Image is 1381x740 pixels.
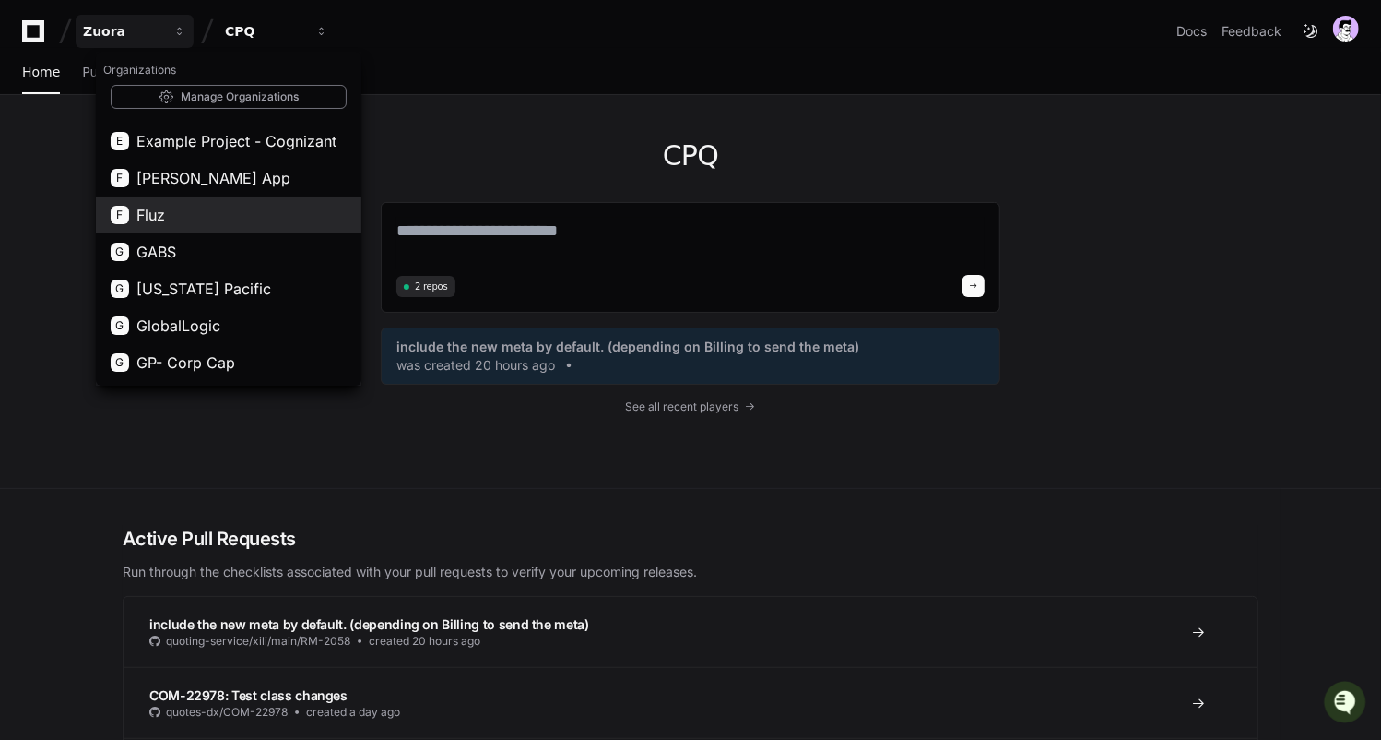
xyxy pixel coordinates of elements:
a: include the new meta by default. (depending on Billing to send the meta)quoting-service/xili/main... [124,597,1257,667]
span: created a day ago [306,705,400,720]
span: include the new meta by default. (depending on Billing to send the meta) [396,338,859,356]
div: Welcome [18,74,336,103]
div: G [111,243,129,261]
a: Home [22,52,60,94]
span: [US_STATE] Pacific [136,278,271,300]
div: F [111,206,129,224]
span: quotes-dx/COM-22978 [166,705,288,720]
div: Start new chat [63,137,302,156]
h1: CPQ [381,139,1000,173]
span: GABS [136,241,176,263]
span: quoting-service/xili/main/RM-2058 [166,634,350,649]
div: F [111,169,129,187]
h2: Active Pull Requests [123,526,1258,552]
button: Feedback [1222,22,1281,41]
div: G [111,316,129,335]
h1: Organizations [96,55,361,85]
span: Example Project - Cognizant [136,130,336,152]
span: was created 20 hours ago [396,356,555,375]
span: 2 repos [415,280,448,293]
button: Start new chat [313,143,336,165]
span: Fluz [136,204,165,226]
div: G [111,280,129,298]
span: COM-22978: Test class changes [149,687,348,703]
span: include the new meta by default. (depending on Billing to send the meta) [149,616,589,632]
a: COM-22978: Test class changesquotes-dx/COM-22978created a day ago [124,667,1257,738]
p: Run through the checklists associated with your pull requests to verify your upcoming releases. [123,563,1258,581]
div: CPQ [225,22,304,41]
a: See all recent players [381,400,1000,414]
span: See all recent players [626,400,739,414]
img: PlayerZero [18,18,55,55]
div: E [111,132,129,150]
a: Powered byPylon [130,193,223,208]
div: We're available if you need us! [63,156,233,171]
iframe: Open customer support [1322,679,1372,729]
span: GP- Corp Cap [136,352,235,374]
span: Pull Requests [82,66,168,78]
a: include the new meta by default. (depending on Billing to send the meta)was created 20 hours ago [396,338,985,375]
a: Manage Organizations [111,85,347,109]
span: Pylon [183,194,223,208]
button: CPQ [218,15,336,48]
a: Docs [1176,22,1207,41]
span: [PERSON_NAME] App [136,167,290,189]
img: avatar [1333,16,1359,42]
span: created 20 hours ago [369,634,480,649]
button: Zuora [76,15,194,48]
div: Zuora [96,52,361,386]
div: Zuora [83,22,162,41]
div: G [111,353,129,372]
a: Pull Requests [82,52,168,94]
span: Home [22,66,60,78]
img: 1756235613930-3d25f9e4-fa56-45dd-b3ad-e072dfbd1548 [18,137,52,171]
span: GlobalLogic [136,315,220,337]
